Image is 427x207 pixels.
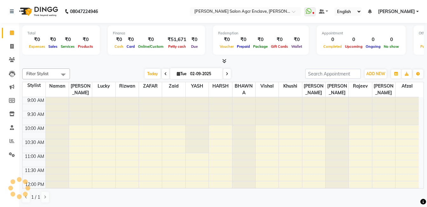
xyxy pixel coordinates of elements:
span: Filter Stylist [26,71,49,76]
span: [PERSON_NAME] [378,8,415,15]
div: Stylist [23,82,45,89]
div: ₹0 [269,36,290,43]
div: 11:30 AM [24,167,45,174]
div: ₹0 [290,36,304,43]
span: 1 / 1 [31,194,40,201]
span: Voucher [218,44,235,49]
div: Total [27,31,95,36]
span: ZAFAR [139,82,162,90]
span: [PERSON_NAME] [326,82,348,97]
span: Prepaid [235,44,251,49]
div: ₹0 [76,36,95,43]
span: Khushi [279,82,302,90]
div: Redemption [218,31,304,36]
div: 10:00 AM [24,125,45,132]
div: 9:30 AM [26,111,45,118]
span: [PERSON_NAME] [372,82,395,97]
span: [PERSON_NAME] [69,82,92,97]
span: Services [59,44,76,49]
span: Naman [46,82,69,90]
span: Due [189,44,199,49]
div: 10:30 AM [24,139,45,146]
div: 9:00 AM [26,97,45,104]
div: 0 [364,36,382,43]
input: 2025-09-02 [188,69,220,79]
div: 0 [322,36,343,43]
span: Upcoming [343,44,364,49]
span: Rizwan [116,82,139,90]
span: Lucky [92,82,115,90]
img: logo [16,3,60,20]
span: Package [251,44,269,49]
span: Ongoing [364,44,382,49]
span: Completed [322,44,343,49]
div: ₹0 [136,36,165,43]
div: ₹51,671 [165,36,189,43]
span: Afzal [396,82,419,90]
span: Vishal [256,82,279,90]
b: 08047224946 [70,3,98,20]
span: Gift Cards [269,44,290,49]
span: Online/Custom [136,44,165,49]
span: Sales [47,44,59,49]
div: Finance [113,31,200,36]
span: HARSH [209,82,232,90]
button: ADD NEW [365,69,387,78]
div: 0 [382,36,401,43]
div: 11:00 AM [24,153,45,160]
div: ₹0 [251,36,269,43]
span: Products [76,44,95,49]
span: [PERSON_NAME] [302,82,325,97]
span: Today [145,69,161,79]
span: No show [382,44,401,49]
div: ₹0 [113,36,125,43]
div: ₹0 [189,36,200,43]
span: Zaid [162,82,185,90]
span: Petty cash [167,44,188,49]
div: ₹0 [235,36,251,43]
span: Tue [175,71,188,76]
span: BHAWNA [232,82,255,97]
span: Rajeev [349,82,372,90]
input: Search Appointment [305,69,361,79]
div: ₹0 [27,36,47,43]
div: ₹0 [125,36,136,43]
div: 12:00 PM [24,181,45,188]
div: ₹0 [218,36,235,43]
div: ₹0 [47,36,59,43]
div: ₹0 [59,36,76,43]
span: Expenses [27,44,47,49]
div: 0 [343,36,364,43]
div: Appointment [322,31,401,36]
span: Wallet [290,44,304,49]
span: YASH [186,82,209,90]
span: ADD NEW [366,71,385,76]
span: Card [125,44,136,49]
span: Cash [113,44,125,49]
